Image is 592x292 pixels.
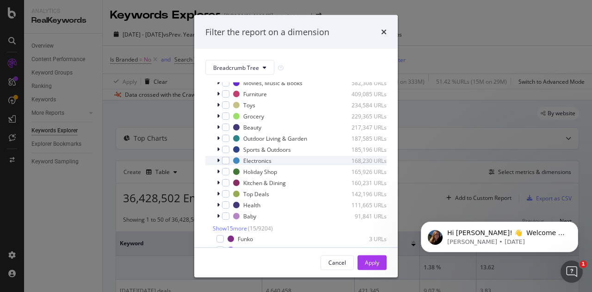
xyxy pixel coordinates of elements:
div: Holiday Shop [243,168,277,175]
div: Electronics [243,156,271,164]
div: 168,230 URLs [341,156,387,164]
div: COVERGIRL [238,246,267,254]
div: times [381,26,387,38]
div: 187,585 URLs [341,134,387,142]
div: Toys [243,101,255,109]
span: 1 [580,261,587,268]
div: 3 URLs [341,235,387,242]
div: Sports & Outdoors [243,145,291,153]
button: Apply [358,255,387,270]
div: Apply [365,258,379,266]
span: Show 15 more [213,224,247,232]
span: Breadcrumb Tree [213,63,259,71]
button: Cancel [321,255,354,270]
button: Breadcrumb Tree [205,60,274,75]
iframe: Intercom live chat [561,261,583,283]
div: Outdoor Living & Garden [243,134,307,142]
div: Kitchen & Dining [243,179,286,186]
div: Beauty [243,123,261,131]
div: Funko [238,235,253,242]
div: 409,085 URLs [341,90,387,98]
div: modal [194,15,398,277]
div: Health [243,201,260,209]
div: 160,231 URLs [341,179,387,186]
div: 165,926 URLs [341,168,387,175]
div: Cancel [328,258,346,266]
div: 111,665 URLs [341,201,387,209]
span: ( 15 / 9204 ) [248,224,273,232]
div: 2 URLs [341,246,387,254]
div: Furniture [243,90,267,98]
div: 582,308 URLs [341,79,387,87]
div: 234,584 URLs [341,101,387,109]
div: Filter the report on a dimension [205,26,329,38]
div: 91,841 URLs [341,212,387,220]
iframe: Intercom notifications message [407,202,592,267]
div: Top Deals [243,190,269,198]
div: 142,196 URLs [341,190,387,198]
div: Baby [243,212,256,220]
div: Movies, Music & Books [243,79,302,87]
div: 185,196 URLs [341,145,387,153]
div: 229,365 URLs [341,112,387,120]
div: 217,347 URLs [341,123,387,131]
div: Grocery [243,112,264,120]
